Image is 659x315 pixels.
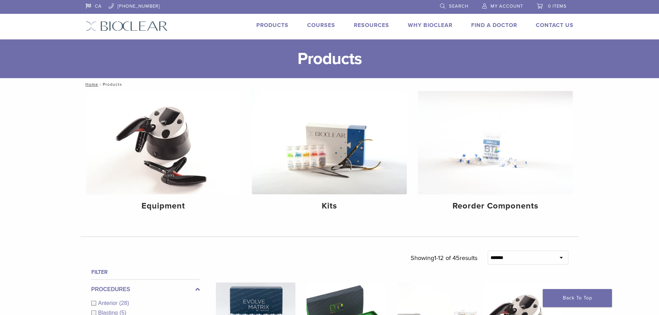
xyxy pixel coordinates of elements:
[423,200,567,212] h4: Reorder Components
[543,289,612,307] a: Back To Top
[418,91,573,194] img: Reorder Components
[411,251,477,265] p: Showing results
[91,268,200,276] h4: Filter
[418,91,573,217] a: Reorder Components
[536,22,574,29] a: Contact Us
[307,22,335,29] a: Courses
[98,300,119,306] span: Anterior
[471,22,517,29] a: Find A Doctor
[252,91,407,217] a: Kits
[92,200,236,212] h4: Equipment
[91,285,200,294] label: Procedures
[449,3,468,9] span: Search
[354,22,389,29] a: Resources
[252,91,407,194] img: Kits
[256,22,289,29] a: Products
[86,21,168,31] img: Bioclear
[548,3,567,9] span: 0 items
[83,82,98,87] a: Home
[119,300,129,306] span: (28)
[434,254,460,262] span: 1-12 of 45
[98,83,103,86] span: /
[491,3,523,9] span: My Account
[408,22,452,29] a: Why Bioclear
[257,200,401,212] h4: Kits
[81,78,579,91] nav: Products
[86,91,241,217] a: Equipment
[86,91,241,194] img: Equipment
